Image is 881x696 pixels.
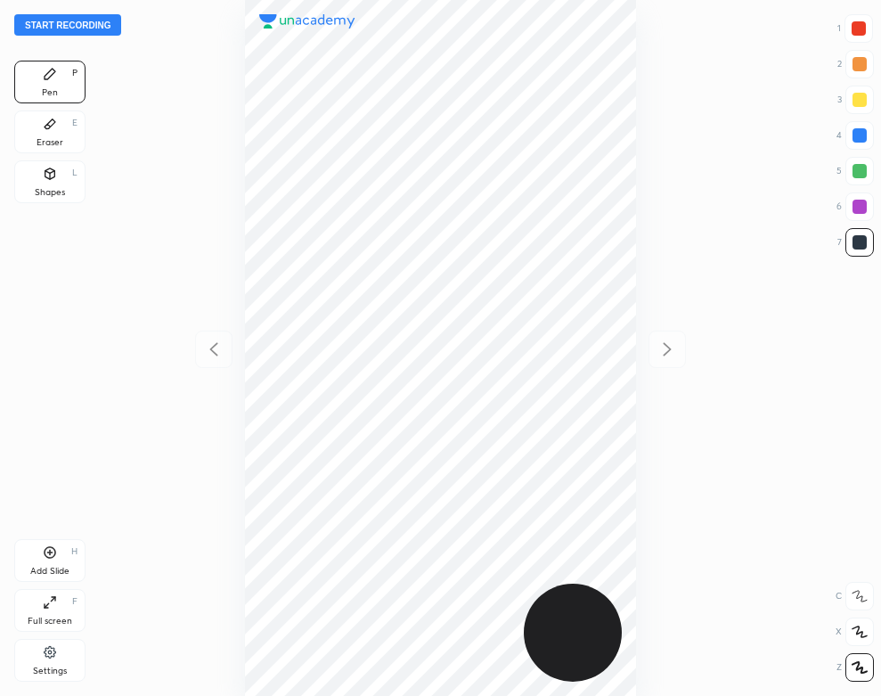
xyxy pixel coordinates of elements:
div: P [72,69,77,78]
div: Settings [33,667,67,676]
div: Pen [42,88,58,97]
button: Start recording [14,14,121,36]
div: L [72,168,77,177]
div: Add Slide [30,567,69,576]
div: 4 [836,121,874,150]
div: Z [836,653,874,682]
div: F [72,597,77,606]
img: logo.38c385cc.svg [259,14,355,29]
div: 2 [837,50,874,78]
div: Eraser [37,138,63,147]
div: Full screen [28,617,72,626]
div: E [72,119,77,127]
div: 7 [837,228,874,257]
div: 6 [836,192,874,221]
div: 3 [837,86,874,114]
div: Shapes [35,188,65,197]
div: 5 [836,157,874,185]
div: 1 [837,14,873,43]
div: X [836,618,874,646]
div: H [71,547,77,556]
div: C [836,582,874,610]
